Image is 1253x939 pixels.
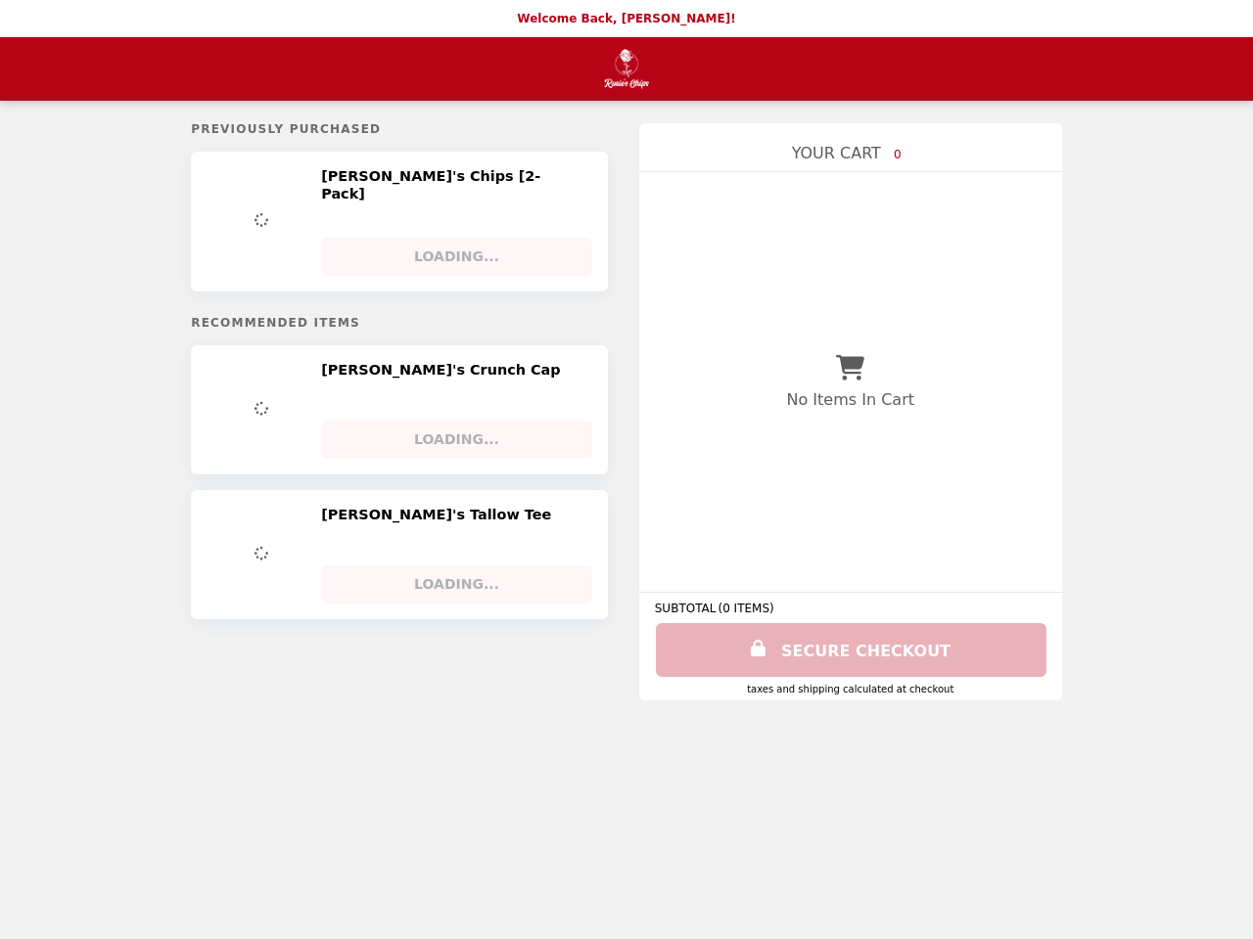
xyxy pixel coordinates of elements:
span: SUBTOTAL [655,602,719,615]
p: Welcome Back, [PERSON_NAME]! [517,12,735,25]
h2: [PERSON_NAME]'s Crunch Cap [321,361,568,379]
img: Brand Logo [604,49,648,89]
div: Taxes and Shipping calculated at checkout [655,684,1046,694]
span: YOUR CART [792,144,881,162]
h5: Previously Purchased [191,122,608,136]
p: No Items In Cart [787,390,914,409]
h5: Recommended Items [191,316,608,330]
span: ( 0 ITEMS ) [718,602,773,615]
h2: [PERSON_NAME]'s Chips [2-Pack] [321,167,586,203]
h2: [PERSON_NAME]'s Tallow Tee [321,506,559,523]
span: 0 [886,143,909,166]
